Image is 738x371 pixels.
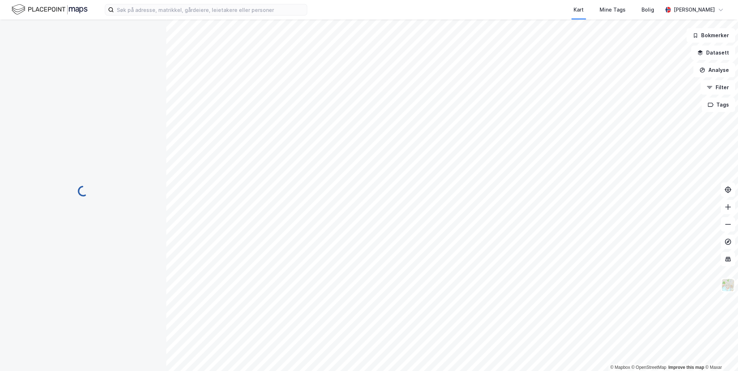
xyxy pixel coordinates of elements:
button: Bokmerker [686,28,735,43]
img: spinner.a6d8c91a73a9ac5275cf975e30b51cfb.svg [77,185,89,197]
div: Kart [574,5,584,14]
div: Bolig [642,5,654,14]
a: OpenStreetMap [631,365,666,370]
img: logo.f888ab2527a4732fd821a326f86c7f29.svg [12,3,87,16]
button: Datasett [691,46,735,60]
a: Improve this map [668,365,704,370]
a: Mapbox [610,365,630,370]
img: Z [721,278,735,292]
button: Filter [700,80,735,95]
div: Mine Tags [600,5,626,14]
button: Tags [701,98,735,112]
div: Kontrollprogram for chat [702,336,738,371]
div: [PERSON_NAME] [674,5,715,14]
button: Analyse [693,63,735,77]
iframe: Chat Widget [702,336,738,371]
input: Søk på adresse, matrikkel, gårdeiere, leietakere eller personer [114,4,307,15]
